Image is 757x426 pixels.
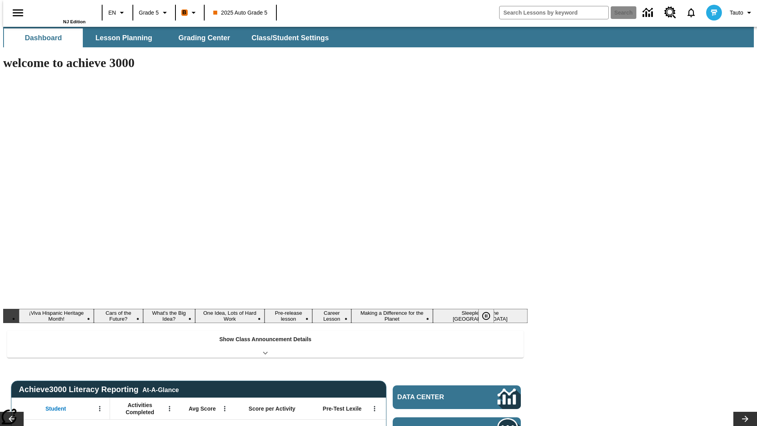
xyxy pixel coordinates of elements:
button: Lesson Planning [84,28,163,47]
span: B [183,7,186,17]
div: Show Class Announcement Details [7,331,524,358]
button: Open Menu [94,403,106,415]
input: search field [500,6,608,19]
span: Achieve3000 Literacy Reporting [19,385,179,394]
span: Activities Completed [114,402,166,416]
button: Slide 7 Making a Difference for the Planet [351,309,433,323]
span: NJ Edition [63,19,86,24]
div: Home [34,3,86,24]
div: SubNavbar [3,28,336,47]
span: 2025 Auto Grade 5 [213,9,268,17]
a: Notifications [681,2,701,23]
span: Pre-Test Lexile [323,405,362,412]
button: Open side menu [6,1,30,24]
div: SubNavbar [3,27,754,47]
button: Slide 8 Sleepless in the Animal Kingdom [433,309,528,323]
button: Slide 5 Pre-release lesson [265,309,312,323]
button: Slide 4 One Idea, Lots of Hard Work [195,309,265,323]
span: Grade 5 [139,9,159,17]
span: Dashboard [25,34,62,43]
span: Lesson Planning [95,34,152,43]
span: Class/Student Settings [252,34,329,43]
button: Grade: Grade 5, Select a grade [136,6,173,20]
div: At-A-Glance [142,385,179,394]
a: Data Center [638,2,660,24]
button: Dashboard [4,28,83,47]
button: Open Menu [369,403,380,415]
span: Tauto [730,9,743,17]
a: Home [34,4,86,19]
button: Slide 6 Career Lesson [312,309,351,323]
span: Student [45,405,66,412]
button: Language: EN, Select a language [105,6,130,20]
button: Pause [478,309,494,323]
h1: welcome to achieve 3000 [3,56,528,70]
span: Avg Score [188,405,216,412]
div: Pause [478,309,502,323]
button: Select a new avatar [701,2,727,23]
span: Data Center [397,393,471,401]
button: Slide 2 Cars of the Future? [94,309,143,323]
a: Resource Center, Will open in new tab [660,2,681,23]
button: Slide 1 ¡Viva Hispanic Heritage Month! [19,309,94,323]
button: Class/Student Settings [245,28,335,47]
button: Profile/Settings [727,6,757,20]
button: Open Menu [219,403,231,415]
span: EN [108,9,116,17]
a: Data Center [393,385,521,409]
span: Score per Activity [249,405,296,412]
img: avatar image [706,5,722,21]
button: Lesson carousel, Next [733,412,757,426]
button: Boost Class color is orange. Change class color [178,6,201,20]
button: Slide 3 What's the Big Idea? [143,309,195,323]
button: Grading Center [165,28,244,47]
span: Grading Center [178,34,230,43]
button: Open Menu [164,403,175,415]
p: Show Class Announcement Details [219,335,311,344]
